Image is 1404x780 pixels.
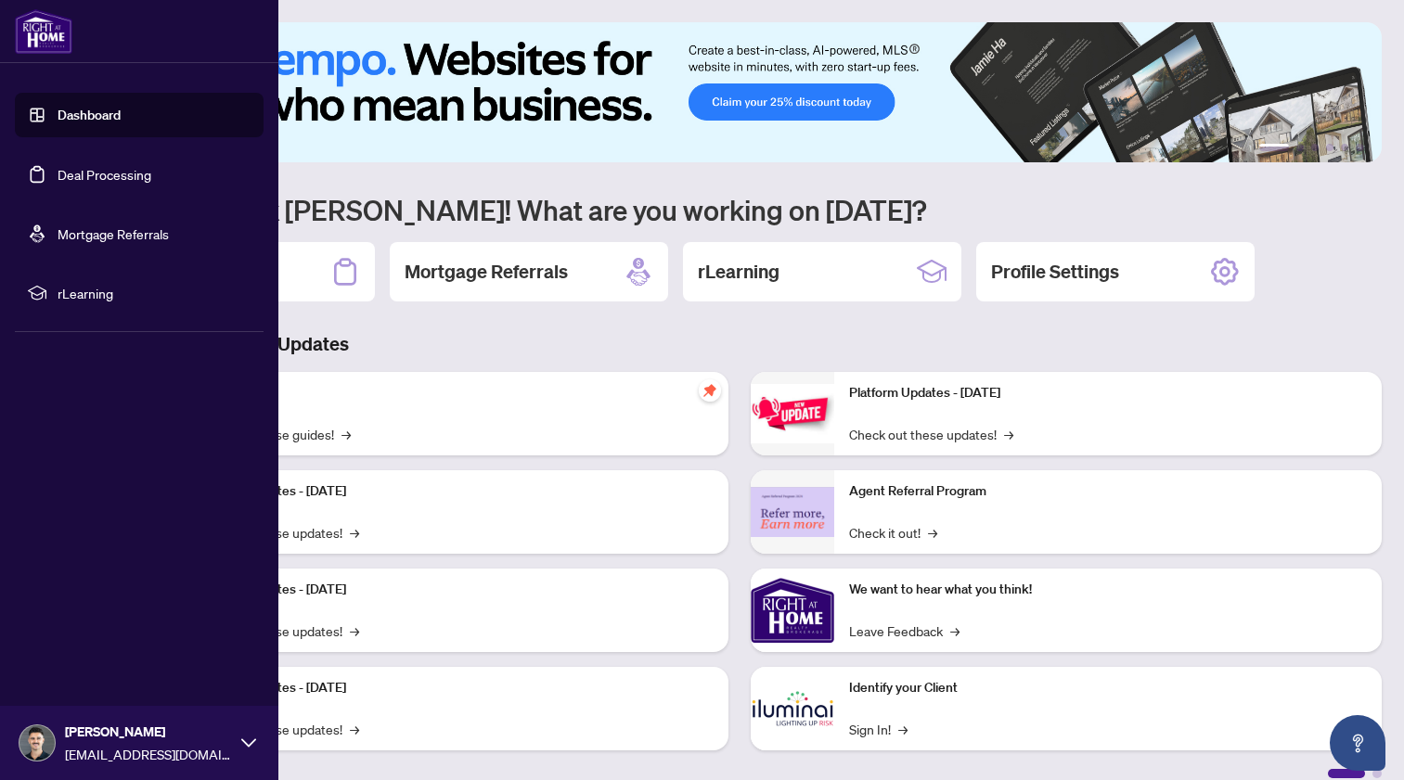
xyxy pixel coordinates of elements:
[350,719,359,739] span: →
[849,481,1368,502] p: Agent Referral Program
[350,620,359,641] span: →
[849,580,1368,600] p: We want to hear what you think!
[1341,144,1348,151] button: 5
[751,384,834,442] img: Platform Updates - June 23, 2025
[1330,715,1385,771] button: Open asap
[699,379,721,402] span: pushpin
[97,192,1382,227] h1: Welcome back [PERSON_NAME]! What are you working on [DATE]?
[341,424,351,444] span: →
[65,722,232,742] span: [PERSON_NAME]
[849,522,937,543] a: Check it out!→
[195,383,714,403] p: Self-Help
[97,22,1382,162] img: Slide 0
[950,620,960,641] span: →
[751,667,834,750] img: Identify your Client
[58,166,151,183] a: Deal Processing
[65,744,232,764] span: [EMAIL_ADDRESS][DOMAIN_NAME]
[849,620,960,641] a: Leave Feedback→
[849,383,1368,403] p: Platform Updates - [DATE]
[1259,144,1289,151] button: 1
[1296,144,1304,151] button: 2
[405,259,568,285] h2: Mortgage Referrals
[1326,144,1333,151] button: 4
[58,225,169,242] a: Mortgage Referrals
[751,569,834,652] img: We want to hear what you think!
[97,331,1382,357] h3: Brokerage & Industry Updates
[195,678,714,698] p: Platform Updates - [DATE]
[849,424,1013,444] a: Check out these updates!→
[58,107,121,123] a: Dashboard
[849,719,908,739] a: Sign In!→
[1311,144,1319,151] button: 3
[751,487,834,538] img: Agent Referral Program
[698,259,779,285] h2: rLearning
[195,481,714,502] p: Platform Updates - [DATE]
[928,522,937,543] span: →
[195,580,714,600] p: Platform Updates - [DATE]
[1356,144,1363,151] button: 6
[15,9,72,54] img: logo
[350,522,359,543] span: →
[58,283,251,303] span: rLearning
[19,725,55,761] img: Profile Icon
[1004,424,1013,444] span: →
[991,259,1119,285] h2: Profile Settings
[849,678,1368,698] p: Identify your Client
[898,719,908,739] span: →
